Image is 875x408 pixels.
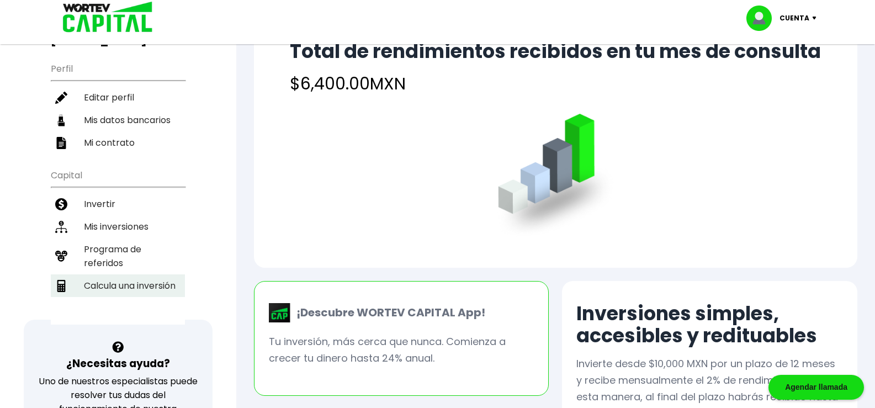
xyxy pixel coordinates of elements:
[768,375,864,400] div: Agendar llamada
[51,238,185,274] a: Programa de referidos
[55,221,67,233] img: inversiones-icon.6695dc30.svg
[51,131,185,154] a: Mi contrato
[55,280,67,292] img: calculadora-icon.17d418c4.svg
[290,40,821,62] h2: Total de rendimientos recibidos en tu mes de consulta
[746,6,779,31] img: profile-image
[809,17,824,20] img: icon-down
[51,163,185,325] ul: Capital
[51,20,185,47] h3: Buen día,
[269,333,534,367] p: Tu inversión, más cerca que nunca. Comienza a crecer tu dinero hasta 24% anual.
[493,114,618,239] img: grafica.516fef24.png
[55,198,67,210] img: invertir-icon.b3b967d7.svg
[51,274,185,297] a: Calcula una inversión
[779,10,809,27] p: Cuenta
[51,193,185,215] a: Invertir
[51,56,185,154] ul: Perfil
[269,303,291,323] img: wortev-capital-app-icon
[55,250,67,262] img: recomiendanos-icon.9b8e9327.svg
[55,92,67,104] img: editar-icon.952d3147.svg
[290,71,821,96] h4: $6,400.00 MXN
[66,356,170,372] h3: ¿Necesitas ayuda?
[51,86,185,109] a: Editar perfil
[55,114,67,126] img: datos-icon.10cf9172.svg
[51,109,185,131] a: Mis datos bancarios
[576,303,843,347] h2: Inversiones simples, accesibles y redituables
[55,137,67,149] img: contrato-icon.f2db500c.svg
[291,304,485,321] p: ¡Descubre WORTEV CAPITAL App!
[51,215,185,238] a: Mis inversiones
